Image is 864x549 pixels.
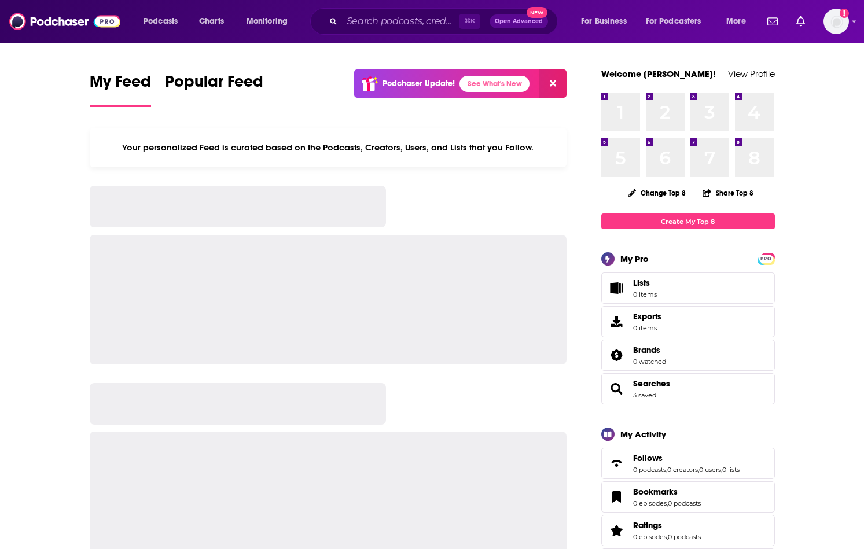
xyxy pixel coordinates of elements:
[383,79,455,89] p: Podchaser Update!
[601,213,775,229] a: Create My Top 8
[620,253,649,264] div: My Pro
[759,255,773,263] span: PRO
[722,466,740,474] a: 0 lists
[199,13,224,30] span: Charts
[759,254,773,263] a: PRO
[459,14,480,29] span: ⌘ K
[459,76,530,92] a: See What's New
[633,453,663,463] span: Follows
[633,345,666,355] a: Brands
[605,381,628,397] a: Searches
[90,72,151,98] span: My Feed
[527,7,547,18] span: New
[321,8,569,35] div: Search podcasts, credits, & more...
[698,466,699,474] span: ,
[342,12,459,31] input: Search podcasts, credits, & more...
[601,272,775,304] a: Lists
[667,466,698,474] a: 0 creators
[633,324,661,332] span: 0 items
[633,311,661,322] span: Exports
[90,128,567,167] div: Your personalized Feed is curated based on the Podcasts, Creators, Users, and Lists that you Follow.
[633,358,666,366] a: 0 watched
[792,12,810,31] a: Show notifications dropdown
[702,182,754,204] button: Share Top 8
[633,487,678,497] span: Bookmarks
[633,487,701,497] a: Bookmarks
[90,72,151,107] a: My Feed
[840,9,849,18] svg: Add a profile image
[9,10,120,32] img: Podchaser - Follow, Share and Rate Podcasts
[605,522,628,539] a: Ratings
[699,466,721,474] a: 0 users
[605,347,628,363] a: Brands
[601,373,775,404] span: Searches
[633,378,670,389] a: Searches
[605,280,628,296] span: Lists
[495,19,543,24] span: Open Advanced
[718,12,760,31] button: open menu
[601,481,775,513] span: Bookmarks
[165,72,263,107] a: Popular Feed
[726,13,746,30] span: More
[728,68,775,79] a: View Profile
[192,12,231,31] a: Charts
[601,448,775,479] span: Follows
[646,13,701,30] span: For Podcasters
[605,314,628,330] span: Exports
[601,306,775,337] a: Exports
[144,13,178,30] span: Podcasts
[633,290,657,299] span: 0 items
[601,68,716,79] a: Welcome [PERSON_NAME]!
[721,466,722,474] span: ,
[668,533,701,541] a: 0 podcasts
[605,489,628,505] a: Bookmarks
[763,12,782,31] a: Show notifications dropdown
[601,515,775,546] span: Ratings
[165,72,263,98] span: Popular Feed
[633,533,667,541] a: 0 episodes
[823,9,849,34] img: User Profile
[633,278,657,288] span: Lists
[633,391,656,399] a: 3 saved
[823,9,849,34] button: Show profile menu
[633,453,740,463] a: Follows
[605,455,628,471] a: Follows
[581,13,627,30] span: For Business
[668,499,701,507] a: 0 podcasts
[601,340,775,371] span: Brands
[490,14,548,28] button: Open AdvancedNew
[573,12,641,31] button: open menu
[247,13,288,30] span: Monitoring
[633,466,666,474] a: 0 podcasts
[633,278,650,288] span: Lists
[620,429,666,440] div: My Activity
[633,345,660,355] span: Brands
[667,499,668,507] span: ,
[238,12,303,31] button: open menu
[633,499,667,507] a: 0 episodes
[135,12,193,31] button: open menu
[633,520,701,530] a: Ratings
[622,186,693,200] button: Change Top 8
[823,9,849,34] span: Logged in as LaurenOlvera101
[667,533,668,541] span: ,
[638,12,718,31] button: open menu
[666,466,667,474] span: ,
[633,520,662,530] span: Ratings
